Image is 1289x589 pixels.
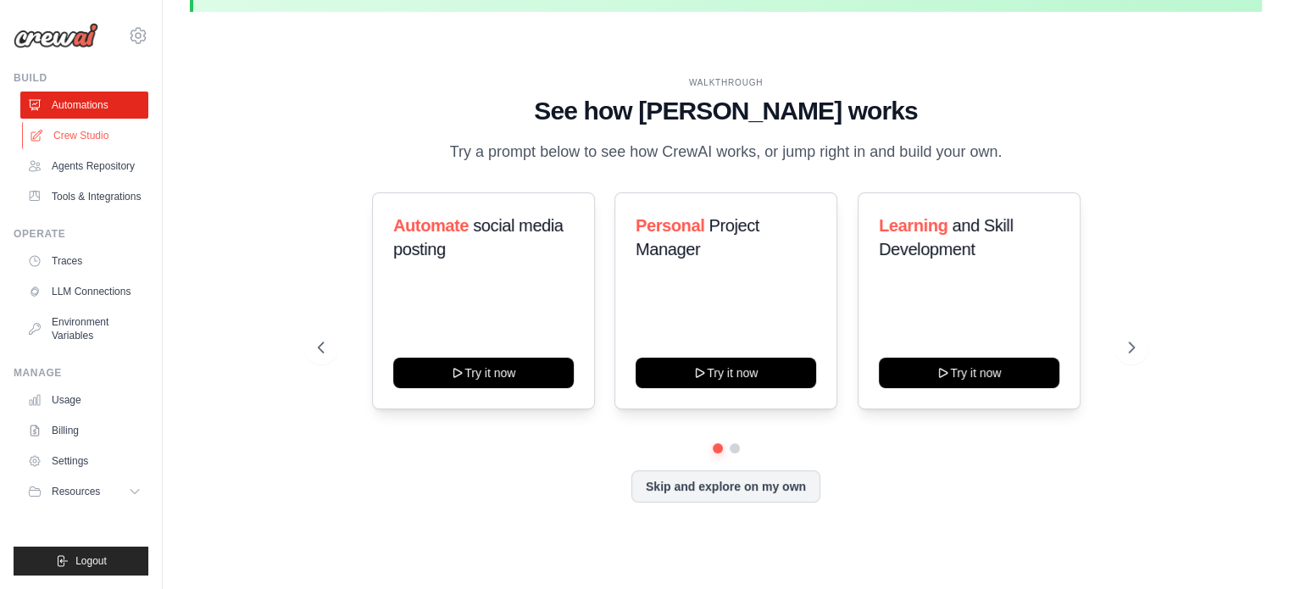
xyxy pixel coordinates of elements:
button: Try it now [636,358,816,388]
p: Try a prompt below to see how CrewAI works, or jump right in and build your own. [442,140,1011,164]
a: Automations [20,92,148,119]
span: and Skill Development [879,216,1013,258]
span: Logout [75,554,107,568]
div: Build [14,71,148,85]
a: Settings [20,447,148,475]
div: Manage [14,366,148,380]
span: Automate [393,216,469,235]
span: Personal [636,216,704,235]
h1: See how [PERSON_NAME] works [318,96,1135,126]
a: Usage [20,386,148,414]
a: Agents Repository [20,153,148,180]
a: Billing [20,417,148,444]
button: Logout [14,547,148,575]
div: Operate [14,227,148,241]
span: Resources [52,485,100,498]
button: Resources [20,478,148,505]
iframe: Chat Widget [1204,508,1289,589]
img: Logo [14,23,98,48]
button: Try it now [393,358,574,388]
span: Project Manager [636,216,759,258]
span: Learning [879,216,947,235]
a: Tools & Integrations [20,183,148,210]
a: Traces [20,247,148,275]
button: Skip and explore on my own [631,470,820,503]
button: Try it now [879,358,1059,388]
a: LLM Connections [20,278,148,305]
div: WALKTHROUGH [318,76,1135,89]
a: Crew Studio [22,122,150,149]
span: social media posting [393,216,564,258]
a: Environment Variables [20,308,148,349]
